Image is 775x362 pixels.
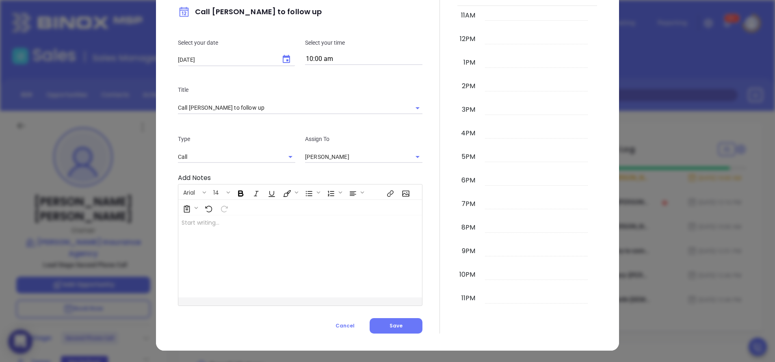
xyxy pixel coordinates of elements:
[178,134,295,143] p: Type
[179,201,200,215] span: Surveys
[178,85,422,94] p: Title
[460,105,477,115] div: 3pm
[179,189,199,194] span: Arial
[390,322,403,329] span: Save
[370,318,422,334] button: Save
[412,151,423,163] button: Open
[179,185,201,199] button: Arial
[412,102,423,114] button: Open
[459,11,477,20] div: 11am
[279,185,300,199] span: Fill color or set the text color
[178,173,422,183] p: Add Notes
[178,38,295,47] p: Select your date
[398,185,412,199] span: Insert Image
[320,318,370,334] button: Cancel
[336,322,355,329] span: Cancel
[458,34,477,44] div: 12pm
[460,199,477,209] div: 7pm
[301,185,322,199] span: Insert Unordered List
[178,7,322,17] span: Call [PERSON_NAME] to follow up
[460,246,477,256] div: 9pm
[216,201,231,215] span: Redo
[382,185,397,199] span: Insert link
[264,185,278,199] span: Underline
[460,176,477,185] div: 6pm
[458,270,477,280] div: 10pm
[209,185,232,199] span: Font size
[305,38,422,47] p: Select your time
[462,58,477,67] div: 1pm
[460,81,477,91] div: 2pm
[460,293,477,303] div: 11pm
[323,185,344,199] span: Insert Ordered List
[209,185,225,199] button: 14
[305,134,422,143] p: Assign To
[285,151,296,163] button: Open
[179,185,208,199] span: Font family
[345,185,366,199] span: Align
[460,152,477,162] div: 5pm
[178,56,275,64] input: MM/DD/YYYY
[209,189,223,194] span: 14
[460,223,477,232] div: 8pm
[233,185,247,199] span: Bold
[201,201,215,215] span: Undo
[459,128,477,138] div: 4pm
[278,51,294,67] button: Choose date, selected date is Sep 15, 2025
[248,185,263,199] span: Italic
